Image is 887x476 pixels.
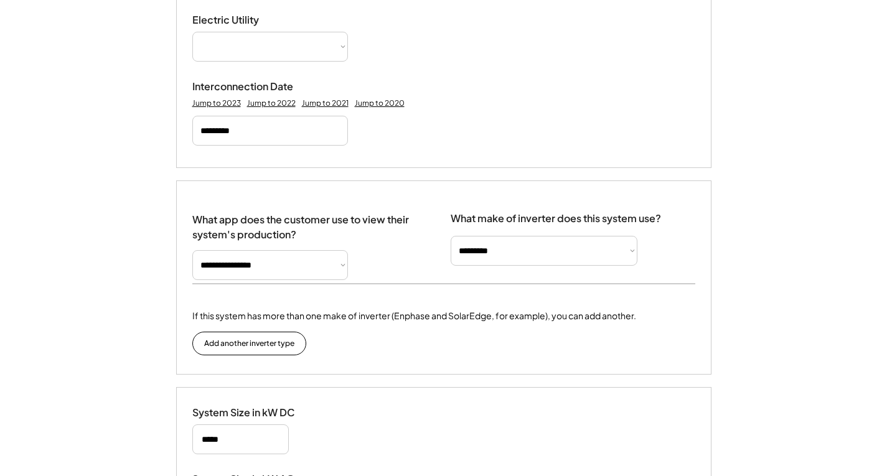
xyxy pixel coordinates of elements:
div: What make of inverter does this system use? [451,200,661,228]
div: System Size in kW DC [192,406,317,419]
button: Add another inverter type [192,332,306,355]
div: Jump to 2021 [302,98,349,108]
div: Electric Utility [192,14,317,27]
div: Jump to 2020 [355,98,405,108]
div: Jump to 2022 [247,98,296,108]
div: What app does the customer use to view their system's production? [192,200,426,242]
div: Interconnection Date [192,80,317,93]
div: If this system has more than one make of inverter (Enphase and SolarEdge, for example), you can a... [192,309,636,322]
div: Jump to 2023 [192,98,241,108]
